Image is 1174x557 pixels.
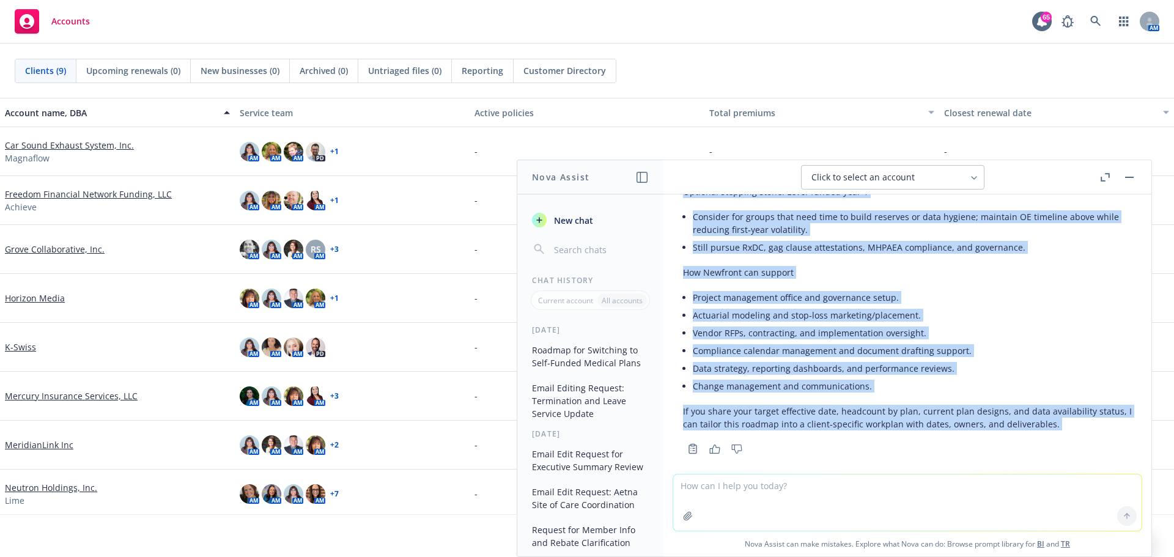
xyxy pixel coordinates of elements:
span: Magnaflow [5,152,50,164]
span: Accounts [51,17,90,26]
p: If you share your target effective date, headcount by plan, current plan designs, and data availa... [683,405,1132,430]
p: Current account [538,295,593,306]
li: Actuarial modeling and stop‑loss marketing/placement. [693,306,1132,324]
img: photo [284,435,303,455]
p: All accounts [602,295,643,306]
img: photo [306,435,325,455]
span: Lime [5,494,24,507]
button: Service team [235,98,470,127]
a: Search [1084,9,1108,34]
img: photo [262,435,281,455]
button: Click to select an account [801,165,984,190]
button: Active policies [470,98,704,127]
a: Report a Bug [1055,9,1080,34]
a: + 2 [330,441,339,449]
button: Request for Member Info and Rebate Clarification [527,520,654,553]
a: + 3 [330,393,339,400]
img: photo [262,386,281,406]
span: New chat [552,214,593,227]
img: photo [240,338,259,357]
div: 65 [1041,12,1052,23]
img: photo [262,338,281,357]
span: - [709,145,712,158]
div: [DATE] [517,429,663,439]
img: photo [240,289,259,308]
img: photo [284,386,303,406]
img: photo [306,386,325,406]
span: - [474,438,478,451]
img: photo [306,484,325,504]
a: + 1 [330,197,339,204]
a: Accounts [10,4,95,39]
li: Consider for groups that need time to build reserves or data hygiene; maintain OE timeline above ... [693,208,1132,238]
div: Chat History [517,275,663,286]
div: Closest renewal date [944,106,1156,119]
img: photo [240,484,259,504]
span: - [474,145,478,158]
img: photo [306,191,325,210]
img: photo [284,142,303,161]
span: RS [311,243,321,256]
a: Car Sound Exhaust System, Inc. [5,139,134,152]
span: - [474,292,478,304]
img: photo [240,240,259,259]
span: - [474,487,478,500]
span: - [944,145,947,158]
div: Total premiums [709,106,921,119]
li: Data strategy, reporting dashboards, and performance reviews. [693,360,1132,377]
img: photo [240,435,259,455]
span: Click to select an account [811,171,915,183]
img: photo [240,191,259,210]
a: Freedom Financial Network Funding, LLC [5,188,172,201]
button: New chat [527,209,654,231]
li: Still pursue RxDC, gag clause attestations, MHPAEA compliance, and governance. [693,238,1132,256]
img: photo [284,191,303,210]
span: - [474,243,478,256]
span: - [474,194,478,207]
button: Email Edit Request: Aetna Site of Care Coordination [527,482,654,515]
a: Neutron Holdings, Inc. [5,481,97,494]
img: photo [240,386,259,406]
a: + 7 [330,490,339,498]
img: photo [284,289,303,308]
p: How Newfront can support [683,266,1132,279]
span: Achieve [5,201,37,213]
img: photo [284,338,303,357]
img: photo [306,289,325,308]
span: Untriaged files (0) [368,64,441,77]
div: Service team [240,106,465,119]
img: photo [262,484,281,504]
span: - [474,389,478,402]
button: Email Editing Request: Termination and Leave Service Update [527,378,654,424]
img: photo [284,484,303,504]
span: Archived (0) [300,64,348,77]
button: Total premiums [704,98,939,127]
span: New businesses (0) [201,64,279,77]
li: Change management and communications. [693,377,1132,395]
a: + 1 [330,295,339,302]
li: Project management office and governance setup. [693,289,1132,306]
a: Horizon Media [5,292,65,304]
button: Thumbs down [727,440,747,457]
li: Compliance calendar management and document drafting support. [693,342,1132,360]
img: photo [306,338,325,357]
span: - [474,341,478,353]
a: Switch app [1112,9,1136,34]
a: + 3 [330,246,339,253]
button: Email Edit Request for Executive Summary Review [527,444,654,477]
img: photo [262,289,281,308]
a: Mercury Insurance Services, LLC [5,389,138,402]
a: Grove Collaborative, Inc. [5,243,105,256]
div: Active policies [474,106,700,119]
span: Reporting [462,64,503,77]
a: TR [1061,539,1070,549]
h1: Nova Assist [532,171,589,183]
svg: Copy to clipboard [687,443,698,454]
a: BI [1037,539,1044,549]
img: photo [262,142,281,161]
a: + 1 [330,148,339,155]
a: MeridianLink Inc [5,438,73,451]
a: K-Swiss [5,341,36,353]
div: Account name, DBA [5,106,216,119]
button: Closest renewal date [939,98,1174,127]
